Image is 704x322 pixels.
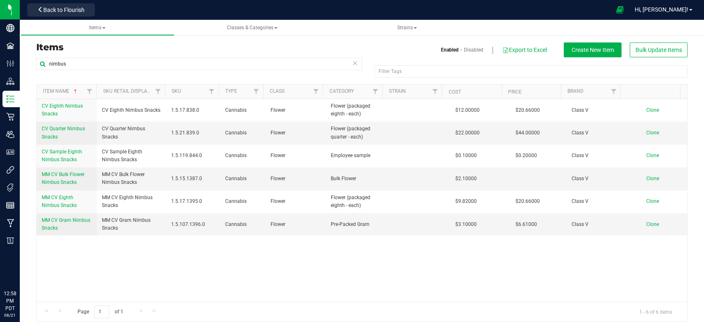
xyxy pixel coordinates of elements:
p: 12:58 PM PDT [4,290,16,312]
span: Items [89,25,106,31]
iframe: Resource center [8,256,33,281]
span: Class V [572,106,622,114]
span: MM CV Eighth Nimbus Snacks [102,194,161,209]
button: Bulk Update Items [630,42,688,57]
input: 1 [94,306,109,318]
span: $22.00000 [451,127,484,139]
a: Filter [369,85,382,99]
button: Create New Item [564,42,622,57]
p: 08/21 [4,312,16,318]
span: Employee sample [331,152,381,160]
span: MM CV Gram Nimbus Snacks [42,217,90,231]
a: Clone [646,130,667,136]
a: CV Sample Eighth Nimbus Snacks [42,148,92,164]
span: Flower [271,221,321,228]
button: Export to Excel [502,43,547,57]
span: Strains [397,25,417,31]
a: MM CV Bulk Flower Nimbus Snacks [42,171,92,186]
inline-svg: Company [6,24,14,32]
span: Flower [271,129,321,137]
a: Filter [309,85,323,99]
inline-svg: Retail [6,113,14,121]
span: 1.5.17.1395.0 [171,197,215,205]
span: $0.20000 [511,150,541,162]
span: MM CV Eighth Nimbus Snacks [42,195,77,208]
span: Cannabis [225,197,261,205]
a: Filter [205,85,218,99]
a: Clone [646,221,667,227]
a: Sku Retail Display Name [103,88,165,94]
span: CV Eighth Nimbus Snacks [42,103,83,117]
inline-svg: User Roles [6,148,14,156]
a: Clone [646,176,667,181]
a: Item Name [43,88,79,94]
a: CV Eighth Nimbus Snacks [42,102,92,118]
a: Disabled [464,46,483,54]
span: $12.00000 [451,104,484,116]
span: CV Sample Eighth Nimbus Snacks [102,148,161,164]
span: Cannabis [225,129,261,137]
a: Class [270,88,285,94]
span: Class V [572,221,622,228]
a: Clone [646,198,667,204]
a: Type [225,88,237,94]
inline-svg: Manufacturing [6,219,14,227]
a: Filter [151,85,165,99]
span: 1.5.21.839.0 [171,129,215,137]
a: Category [330,88,354,94]
span: Class V [572,152,622,160]
span: $44.00000 [511,127,544,139]
span: Clone [646,221,659,227]
span: 1.5.15.1387.0 [171,175,215,183]
span: Clear [352,58,358,68]
a: Clone [646,153,667,158]
span: Pre-Packed Gram [331,221,381,228]
span: Clone [646,176,659,181]
span: $6.61000 [511,219,541,230]
span: Cannabis [225,152,261,160]
span: Flower (packaged eighth - each) [331,102,381,118]
a: Filter [428,85,442,99]
a: MM CV Gram Nimbus Snacks [42,216,92,232]
button: Back to Flourish [27,3,95,16]
span: $3.10000 [451,219,481,230]
span: Cannabis [225,175,261,183]
a: Filter [82,85,96,99]
span: Flower [271,197,321,205]
a: CV Quarter Nimbus Snacks [42,125,92,141]
inline-svg: Billing [6,237,14,245]
a: Cost [449,89,461,95]
span: $20.66000 [511,195,544,207]
span: 1.5.119.844.0 [171,152,215,160]
inline-svg: Configuration [6,59,14,68]
span: Class V [572,175,622,183]
inline-svg: Reports [6,201,14,209]
span: MM CV Bulk Flower Nimbus Snacks [42,172,85,185]
span: 1.5.17.838.0 [171,106,215,114]
inline-svg: Tags [6,183,14,192]
a: Filter [607,85,620,99]
span: Hi, [PERSON_NAME]! [635,6,688,13]
span: Flower [271,175,321,183]
inline-svg: Integrations [6,166,14,174]
input: Search Item Name, SKU Retail Name, or Part Number [36,58,362,70]
span: Clone [646,107,659,113]
inline-svg: Distribution [6,77,14,85]
span: Bulk Update Items [636,47,682,53]
span: MM CV Gram Nimbus Snacks [102,216,161,232]
span: 1.5.107.1396.0 [171,221,215,228]
inline-svg: Facilities [6,42,14,50]
span: Flower (packaged eighth - each) [331,194,381,209]
span: Flower [271,152,321,160]
span: Class V [572,129,622,137]
span: Open Ecommerce Menu [611,2,629,18]
span: Clone [646,130,659,136]
span: Cannabis [225,221,261,228]
a: Price [508,89,522,95]
span: CV Sample Eighth Nimbus Snacks [42,149,82,162]
inline-svg: Users [6,130,14,139]
span: 1 - 6 of 6 items [633,306,679,318]
a: SKU [172,88,181,94]
span: Classes & Categories [227,25,278,31]
a: Strain [389,88,406,94]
